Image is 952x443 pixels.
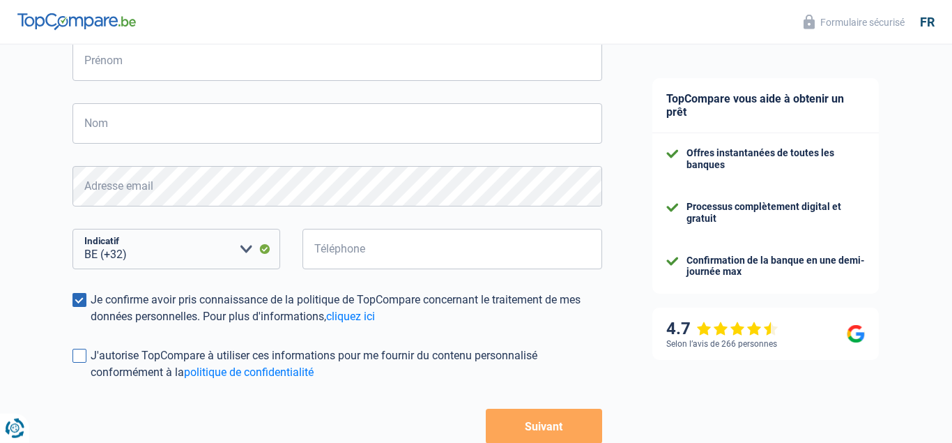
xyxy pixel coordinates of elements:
[3,218,4,219] img: Advertisement
[17,13,136,30] img: TopCompare Logo
[91,347,602,381] div: J'autorise TopCompare à utiliser ces informations pour me fournir du contenu personnalisé conform...
[666,319,778,339] div: 4.7
[326,310,375,323] a: cliquez ici
[686,147,865,171] div: Offres instantanées de toutes les banques
[920,15,935,30] div: fr
[91,292,602,325] div: Je confirme avoir pris connaissance de la politique de TopCompare concernant le traitement de mes...
[686,201,865,225] div: Processus complètement digital et gratuit
[795,10,913,33] button: Formulaire sécurisé
[184,366,314,379] a: politique de confidentialité
[686,255,865,278] div: Confirmation de la banque en une demi-journée max
[302,229,602,269] input: 401020304
[652,78,879,133] div: TopCompare vous aide à obtenir un prêt
[666,339,777,349] div: Selon l’avis de 266 personnes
